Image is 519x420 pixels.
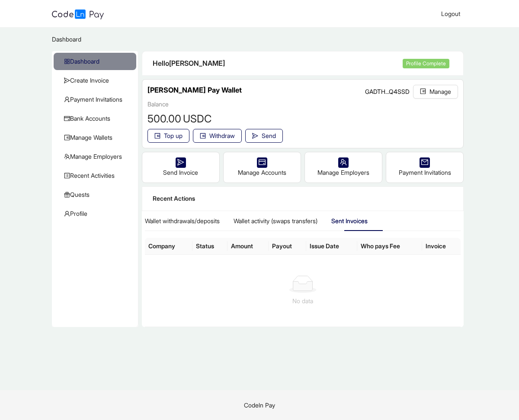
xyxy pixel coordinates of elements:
span: send [252,133,258,139]
img: logo [52,10,104,19]
span: Manage Wallets [64,129,129,146]
span: Profile Complete [403,59,449,68]
span: gift [64,192,70,198]
span: credit-card [64,115,70,122]
span: team [64,154,70,160]
span: profile [64,173,70,179]
h3: [PERSON_NAME] Pay Wallet [147,85,242,96]
span: Manage [429,87,451,96]
span: appstore [64,58,70,64]
span: team [340,159,347,166]
span: Logout [441,10,460,17]
span: send [177,159,184,166]
span: user [64,211,70,217]
div: Manage Accounts [224,152,301,183]
div: Send Invoice [142,152,219,183]
div: Balance [147,99,211,109]
span: wallet [200,133,206,139]
span: 500 [147,112,166,125]
th: Payout [269,238,306,255]
th: Status [192,238,228,255]
th: Who pays Fee [357,238,423,255]
div: Wallet activity (swaps transfers) [234,216,317,226]
a: walletManage [413,88,458,95]
span: wallet [64,135,70,141]
div: Wallet withdrawals/deposits [145,216,220,226]
span: USDC [183,111,211,127]
p: No data [155,296,450,306]
span: Manage Employers [64,148,129,165]
th: Company [145,238,192,255]
button: sendSend [245,129,283,143]
span: Top up [164,131,183,141]
th: Invoice [422,238,461,255]
span: Bank Accounts [64,110,129,127]
span: Profile [64,205,129,222]
span: Withdraw [209,131,235,141]
button: walletManage [413,85,458,99]
span: credit-card [259,159,266,166]
th: Amount [227,238,268,255]
span: Dashboard [64,53,129,70]
div: Sent Invoices [331,216,368,226]
button: walletWithdraw [193,129,242,143]
div: Recent Actions [153,194,453,203]
span: send [64,77,70,83]
span: Recent Activities [64,167,129,184]
span: Dashboard [52,35,81,43]
span: Send [262,131,276,141]
span: GADTH...Q4SSD [365,88,410,95]
div: Hello [153,58,403,69]
span: wallet [154,133,160,139]
span: mail [421,159,428,166]
span: [PERSON_NAME] [169,59,225,67]
span: Create Invoice [64,72,129,89]
span: Payment Invitations [64,91,129,108]
button: walletTop up [147,129,189,143]
span: user-add [64,96,70,103]
a: Profile Complete [403,58,453,68]
div: Payment Invitations [386,152,463,183]
th: Issue Date [306,238,357,255]
span: wallet [420,88,426,94]
div: Manage Employers [305,152,382,183]
span: .00 [166,112,181,125]
span: Quests [64,186,129,203]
